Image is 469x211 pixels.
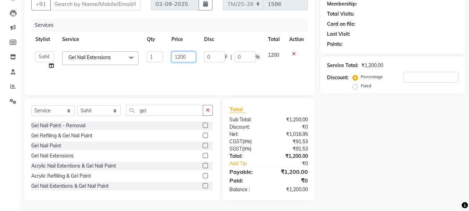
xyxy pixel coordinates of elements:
[243,146,250,152] span: 9%
[269,123,313,131] div: ₹0
[327,41,343,48] div: Points:
[269,186,313,193] div: ₹1,200.00
[264,32,285,47] th: Total
[256,54,260,61] span: %
[231,54,232,61] span: |
[225,54,228,61] span: F
[224,138,269,145] div: ( )
[167,32,200,47] th: Price
[68,54,111,60] span: Gel Nail Extensions
[269,138,313,145] div: ₹91.53
[269,168,313,176] div: ₹1,200.00
[276,160,313,167] div: ₹0
[327,10,354,18] div: Total Visits:
[31,152,74,160] div: Gel Nail Extensions
[327,74,349,81] div: Discount:
[31,142,61,149] div: Gel Nail Paint
[269,145,313,153] div: ₹91.53
[224,160,276,167] a: Add Tip
[269,176,313,185] div: ₹0
[361,74,383,80] label: Percentage
[224,153,269,160] div: Total:
[229,146,242,152] span: SGST
[327,31,350,38] div: Last Visit:
[361,62,383,69] div: ₹1,200.00
[126,105,203,116] input: Search or Scan
[224,186,269,193] div: Balance :
[224,176,269,185] div: Paid:
[58,32,143,47] th: Service
[31,132,92,139] div: Gel Refiling & Gel Nail Paint
[224,168,269,176] div: Payable:
[244,139,250,144] span: 9%
[111,54,114,60] a: x
[327,21,355,28] div: Card on file:
[268,52,279,58] span: 1200
[200,32,264,47] th: Disc
[31,162,116,170] div: Acrylic Nail Extentions & Gel Nail Paint
[31,182,109,190] div: Gel Nail Extentions & Gel Nail Paint
[224,131,269,138] div: Net:
[327,62,359,69] div: Service Total:
[143,32,168,47] th: Qty
[269,131,313,138] div: ₹1,016.95
[31,172,91,180] div: Acrylic Refilling & Gel Paint
[361,83,371,89] label: Fixed
[229,106,245,113] span: Total
[229,138,242,145] span: CGST
[269,153,313,160] div: ₹1,200.00
[269,116,313,123] div: ₹1,200.00
[224,145,269,153] div: ( )
[224,123,269,131] div: Discount:
[285,32,308,47] th: Action
[224,116,269,123] div: Sub Total:
[32,19,313,32] div: Services
[31,32,58,47] th: Stylist
[31,122,85,129] div: Gel Nail Paint - Removal
[327,0,357,8] div: Membership:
